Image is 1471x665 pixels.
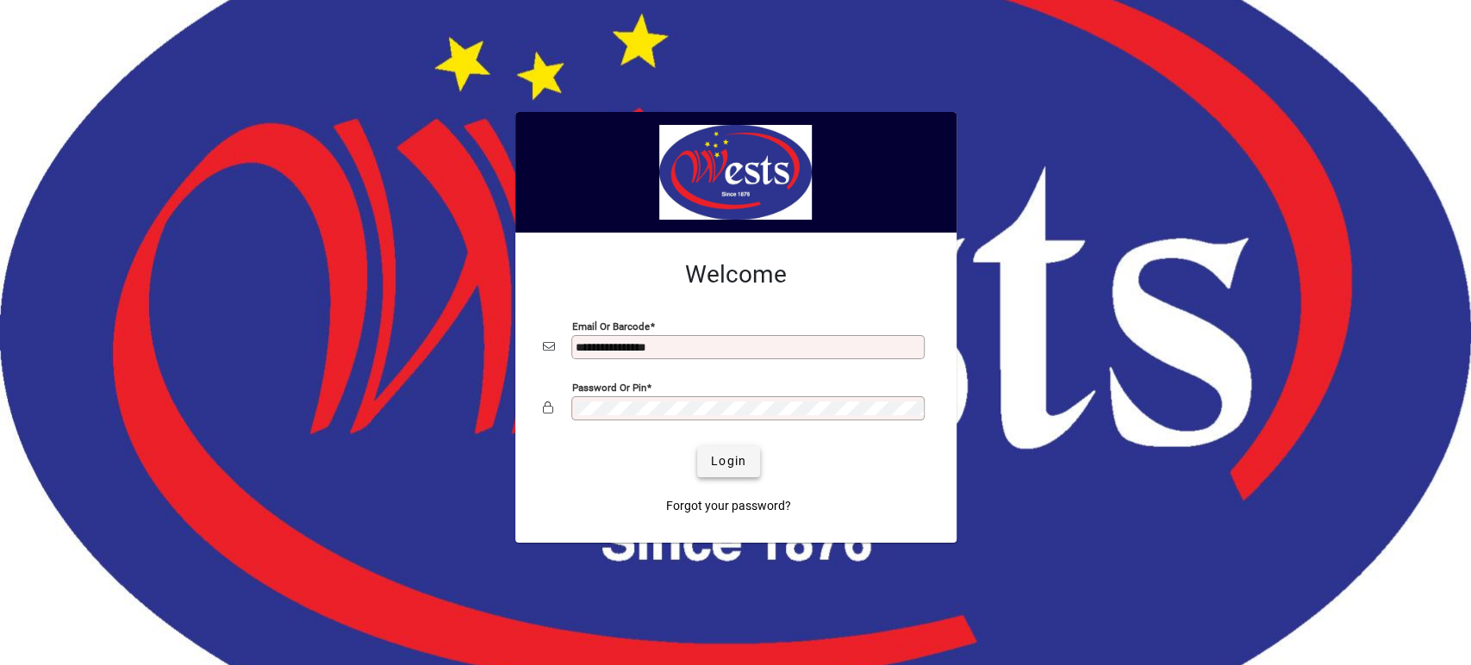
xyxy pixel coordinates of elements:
[666,497,791,515] span: Forgot your password?
[543,260,929,289] h2: Welcome
[711,452,746,470] span: Login
[572,381,646,393] mat-label: Password or Pin
[659,491,798,522] a: Forgot your password?
[697,446,760,477] button: Login
[572,320,650,332] mat-label: Email or Barcode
